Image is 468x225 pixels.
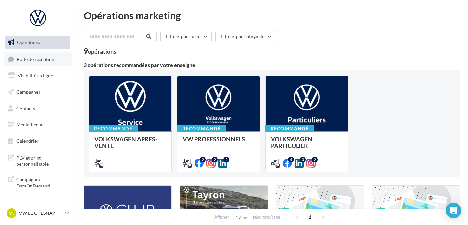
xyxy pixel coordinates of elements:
[16,122,43,127] span: Médiathèque
[88,48,116,54] div: opérations
[312,157,318,162] div: 2
[4,134,72,148] a: Calendrier
[4,85,72,99] a: Campagnes
[4,118,72,132] a: Médiathèque
[215,31,275,42] button: Filtrer par catégorie
[94,136,157,149] span: VOLKSWAGEN APRES-VENTE
[177,125,226,132] div: Recommandé
[288,157,294,162] div: 4
[17,56,54,62] span: Boîte de réception
[200,157,206,162] div: 2
[160,31,212,42] button: Filtrer par canal
[305,212,315,222] span: 1
[84,47,116,55] div: 9
[19,210,63,216] p: VW LE CHESNAY
[4,52,72,66] a: Boîte de réception
[9,210,14,216] span: VL
[4,172,72,192] a: Campagnes DataOnDemand
[17,39,40,45] span: Opérations
[89,125,138,132] div: Recommandé
[253,214,280,220] span: résultats/page
[300,157,306,162] div: 3
[84,11,460,20] div: Opérations marketing
[183,136,245,143] span: VW PROFESSIONNELS
[16,105,35,111] span: Contacts
[214,214,229,220] span: Afficher
[16,175,68,189] span: Campagnes DataOnDemand
[233,213,249,222] button: 12
[5,207,70,219] a: VL VW LE CHESNAY
[16,138,39,144] span: Calendrier
[271,136,312,149] span: VOLKSWAGEN PARTICULIER
[4,69,72,83] a: Visibilité en ligne
[236,215,241,220] span: 12
[4,151,72,170] a: PLV et print personnalisable
[16,89,40,95] span: Campagnes
[212,157,218,162] div: 2
[223,157,229,162] div: 2
[446,203,461,218] div: Open Intercom Messenger
[4,102,72,115] a: Contacts
[4,36,72,49] a: Opérations
[84,63,460,68] div: 3 opérations recommandées par votre enseigne
[16,153,68,167] span: PLV et print personnalisable
[265,125,314,132] div: Recommandé
[18,73,53,78] span: Visibilité en ligne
